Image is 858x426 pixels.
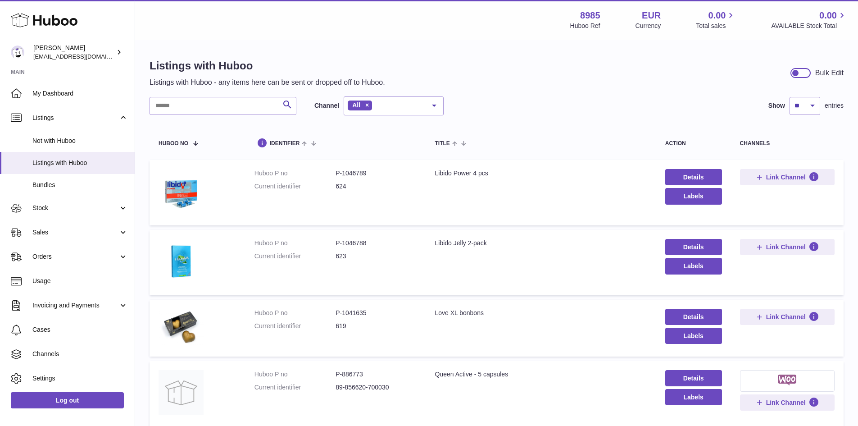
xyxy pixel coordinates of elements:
[570,22,600,30] div: Huboo Ref
[665,239,722,255] a: Details
[336,252,417,261] dd: 623
[642,9,661,22] strong: EUR
[435,169,647,178] div: Libido Power 4 pcs
[740,239,835,255] button: Link Channel
[740,169,835,185] button: Link Channel
[254,169,336,178] dt: Huboo P no
[336,370,417,379] dd: P-886773
[32,277,128,285] span: Usage
[270,141,300,147] span: identifier
[32,228,118,237] span: Sales
[254,182,336,191] dt: Current identifier
[435,239,647,247] div: Libido Jelly 2-pack
[766,173,806,181] span: Link Channel
[708,9,726,22] span: 0.00
[766,243,806,251] span: Link Channel
[150,59,385,73] h1: Listings with Huboo
[336,182,417,191] dd: 624
[815,68,844,78] div: Bulk Edit
[665,370,722,386] a: Details
[778,375,796,385] img: woocommerce-small.png
[580,9,600,22] strong: 8985
[768,101,785,110] label: Show
[665,188,722,204] button: Labels
[32,350,128,358] span: Channels
[665,328,722,344] button: Labels
[825,101,844,110] span: entries
[435,370,647,379] div: Queen Active - 5 capsules
[771,22,847,30] span: AVAILABLE Stock Total
[254,239,336,247] dt: Huboo P no
[32,204,118,212] span: Stock
[33,53,132,60] span: [EMAIL_ADDRESS][DOMAIN_NAME]
[314,101,339,110] label: Channel
[665,389,722,405] button: Labels
[740,141,835,147] div: channels
[336,322,417,330] dd: 619
[766,399,806,407] span: Link Channel
[352,101,360,109] span: All
[33,44,114,61] div: [PERSON_NAME]
[159,169,204,214] img: Libido Power 4 pcs
[254,322,336,330] dt: Current identifier
[11,46,24,59] img: internalAdmin-8985@internal.huboo.com
[665,309,722,325] a: Details
[665,169,722,185] a: Details
[819,9,837,22] span: 0.00
[254,309,336,317] dt: Huboo P no
[159,239,204,284] img: Libido Jelly 2-pack
[11,392,124,408] a: Log out
[32,301,118,310] span: Invoicing and Payments
[766,313,806,321] span: Link Channel
[435,141,449,147] span: title
[435,309,647,317] div: Love XL bonbons
[665,141,722,147] div: action
[32,114,118,122] span: Listings
[32,325,128,334] span: Cases
[159,370,204,415] img: Queen Active - 5 capsules
[159,141,188,147] span: Huboo no
[32,181,128,189] span: Bundles
[254,370,336,379] dt: Huboo P no
[32,374,128,383] span: Settings
[336,309,417,317] dd: P-1041635
[771,9,847,30] a: 0.00 AVAILABLE Stock Total
[636,22,661,30] div: Currency
[254,383,336,392] dt: Current identifier
[32,137,128,145] span: Not with Huboo
[254,252,336,261] dt: Current identifier
[665,258,722,274] button: Labels
[32,159,128,167] span: Listings with Huboo
[740,309,835,325] button: Link Channel
[32,89,128,98] span: My Dashboard
[336,169,417,178] dd: P-1046789
[696,22,736,30] span: Total sales
[740,394,835,411] button: Link Channel
[32,252,118,261] span: Orders
[336,239,417,247] dd: P-1046788
[159,309,204,345] img: Love XL bonbons
[150,78,385,87] p: Listings with Huboo - any items here can be sent or dropped off to Huboo.
[336,383,417,392] dd: 89-856620-700030
[696,9,736,30] a: 0.00 Total sales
